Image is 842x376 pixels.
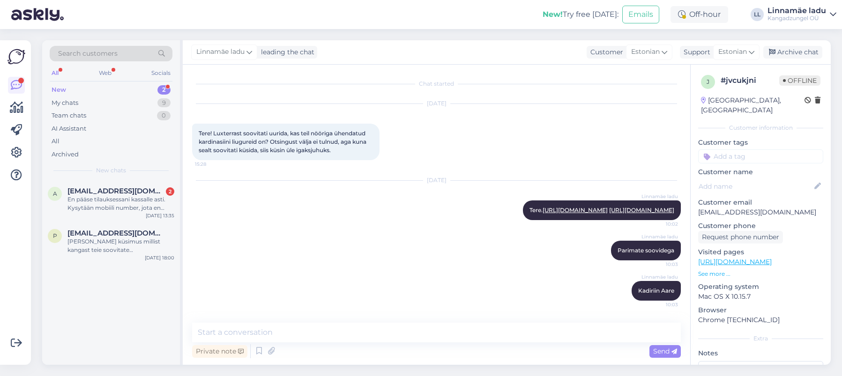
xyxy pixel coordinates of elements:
p: [EMAIL_ADDRESS][DOMAIN_NAME] [698,207,823,217]
span: Send [653,347,677,355]
div: Try free [DATE]: [543,9,618,20]
div: [GEOGRAPHIC_DATA], [GEOGRAPHIC_DATA] [701,96,805,115]
div: leading the chat [257,47,314,57]
span: Estonian [718,47,747,57]
p: Customer name [698,167,823,177]
p: Browser [698,305,823,315]
div: [DATE] [192,99,681,108]
span: 10:03 [643,261,678,268]
span: j [707,78,709,85]
span: Estonian [631,47,660,57]
div: Linnamäe ladu [767,7,826,15]
span: anja.mallat@netti.fi [67,187,165,195]
b: New! [543,10,563,19]
div: 0 [157,111,171,120]
div: 9 [157,98,171,108]
img: Askly Logo [7,48,25,66]
div: Customer information [698,124,823,132]
span: Linnamäe ladu [641,273,678,280]
p: Chrome [TECHNICAL_ID] [698,315,823,325]
div: En pääse tilauksessani kassalle asti. Kysytään mobiili number, jota en ymmärrä. [67,195,174,212]
p: See more ... [698,270,823,278]
a: [URL][DOMAIN_NAME] [698,258,772,266]
div: [DATE] 18:00 [145,254,174,261]
a: [URL][DOMAIN_NAME] [543,206,608,214]
span: Linnamäe ladu [641,233,678,240]
div: Archived [52,150,79,159]
span: Offline [779,75,820,86]
div: AI Assistant [52,124,86,133]
div: [DATE] 13:35 [146,212,174,219]
p: Customer phone [698,221,823,231]
div: Private note [192,345,247,358]
span: 10:03 [643,301,678,308]
div: Extra [698,334,823,343]
div: [DATE] [192,176,681,184]
div: My chats [52,98,78,108]
div: Team chats [52,111,86,120]
p: Visited pages [698,247,823,257]
div: Customer [587,47,623,57]
a: Linnamäe laduKangadzungel OÜ [767,7,836,22]
span: Linnamäe ladu [641,193,678,200]
span: paripilleriin@gmail.com [67,229,165,237]
input: Add name [699,181,812,192]
div: All [50,67,60,79]
p: Mac OS X 10.15.7 [698,292,823,302]
p: Operating system [698,282,823,292]
span: Kadiriin Aare [638,287,674,294]
div: 2 [166,187,174,196]
span: Linnamäe ladu [196,47,245,57]
span: a [53,190,57,197]
div: Off-hour [671,6,728,23]
div: Socials [149,67,172,79]
div: Archive chat [763,46,822,59]
span: Search customers [58,49,118,59]
span: 10:02 [643,221,678,228]
span: 15:28 [195,161,230,168]
div: Request phone number [698,231,783,243]
p: Customer email [698,198,823,207]
div: # jvcukjni [721,75,779,86]
span: New chats [96,166,126,175]
span: Tere! Luxterrast soovitati uurida, kas teil nööriga ühendatud kardinasiini liugureid on? Otsingus... [199,130,368,154]
span: Tere. [529,206,674,214]
div: Chat started [192,80,681,88]
span: p [53,232,57,239]
a: [URL][DOMAIN_NAME] [609,206,674,214]
input: Add a tag [698,149,823,163]
span: Parimate soovidega [618,247,674,254]
div: 2 [157,85,171,95]
div: Support [680,47,710,57]
div: Web [97,67,113,79]
div: New [52,85,66,95]
div: All [52,137,60,146]
div: LL [751,8,764,21]
p: Customer tags [698,138,823,147]
div: Kangadzungel OÜ [767,15,826,22]
button: Emails [622,6,659,23]
p: Notes [698,348,823,358]
div: [PERSON_NAME] küsimus millist kangast teie soovitate masintikkimisel embleemi tegemiseks. [67,237,174,254]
